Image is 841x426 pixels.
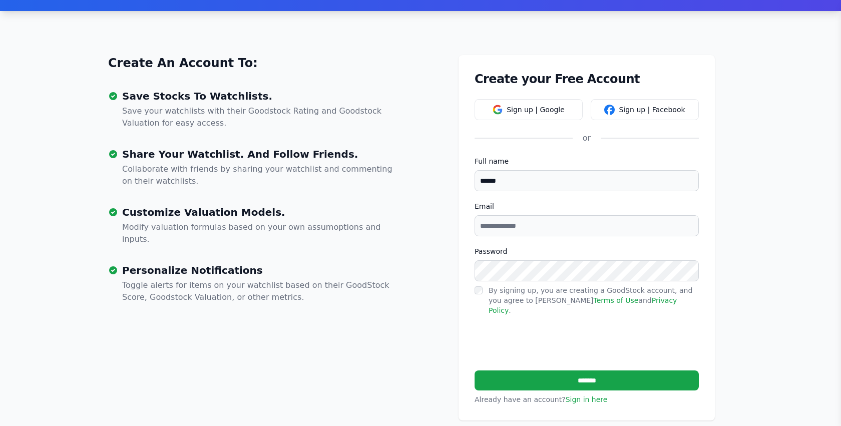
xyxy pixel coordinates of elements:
[475,156,699,166] label: Full name
[566,395,608,403] a: Sign in here
[122,265,400,275] h3: Personalize Notifications
[122,279,400,303] p: Toggle alerts for items on your watchlist based on their GoodStock Score, Goodstock Valuation, or...
[475,394,699,404] p: Already have an account?
[475,99,583,120] button: Sign up | Google
[475,246,699,256] label: Password
[122,163,400,187] p: Collaborate with friends by sharing your watchlist and commenting on their watchlists.
[122,149,400,159] h3: Share Your Watchlist. And Follow Friends.
[591,99,699,120] button: Sign up | Facebook
[475,71,699,87] h1: Create your Free Account
[108,55,258,71] a: Create An Account To:
[122,221,400,245] p: Modify valuation formulas based on your own assumoptions and inputs.
[122,105,400,129] p: Save your watchlists with their Goodstock Rating and Goodstock Valuation for easy access.
[122,91,400,101] h3: Save Stocks To Watchlists.
[573,132,601,144] div: or
[489,286,692,314] label: By signing up, you are creating a GoodStock account, and you agree to [PERSON_NAME] and .
[475,325,627,364] iframe: reCAPTCHA
[594,296,639,304] a: Terms of Use
[122,207,400,217] h3: Customize Valuation Models.
[475,201,699,211] label: Email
